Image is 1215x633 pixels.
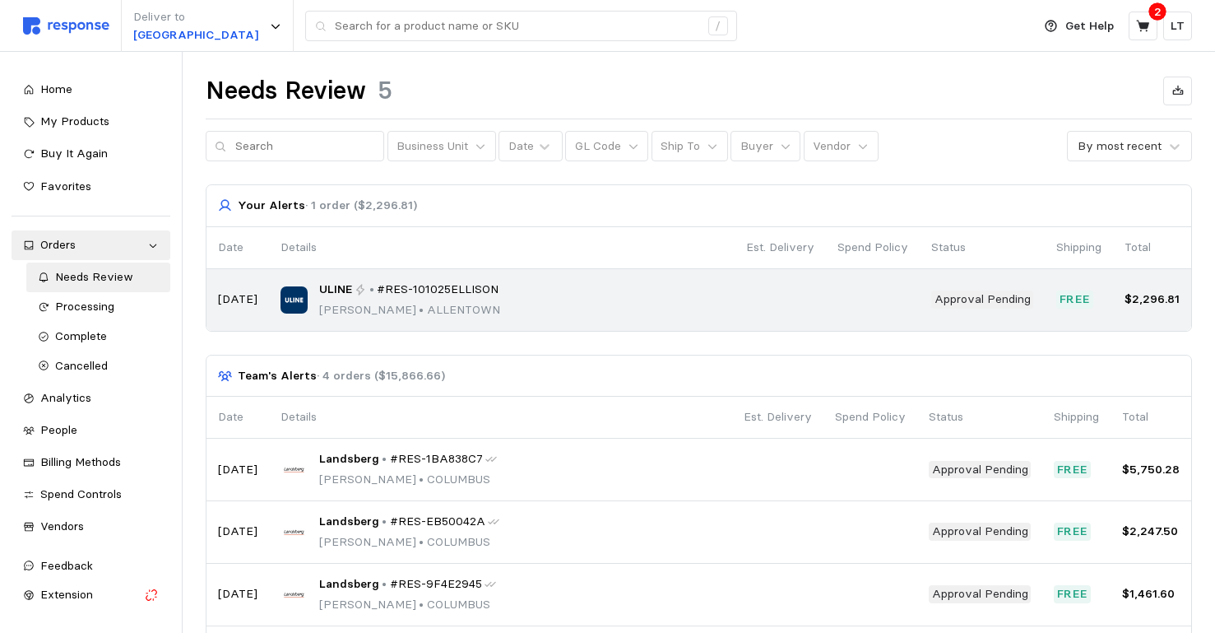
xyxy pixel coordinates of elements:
span: Complete [55,328,107,343]
p: Free [1057,523,1088,541]
span: #RES-9F4E2945 [390,575,482,593]
input: Search [235,132,375,161]
p: Status [931,239,1033,257]
span: Buy It Again [40,146,108,161]
p: Est. Delivery [744,408,812,426]
p: Free [1057,585,1088,603]
span: • [416,597,427,612]
p: [PERSON_NAME] ALLENTOWN [319,301,500,319]
span: • [416,534,427,549]
a: Analytics [12,384,170,413]
a: Orders [12,230,170,260]
a: People [12,416,170,445]
p: Total [1125,239,1180,257]
p: 2 [1154,2,1162,21]
p: LT [1171,17,1185,35]
p: [GEOGRAPHIC_DATA] [133,26,258,44]
p: Approval Pending [932,461,1028,479]
p: Approval Pending [932,523,1028,541]
a: My Products [12,107,170,137]
p: Shipping [1056,239,1101,257]
p: GL Code [575,137,621,156]
img: Landsberg [281,456,308,483]
p: Status [929,408,1031,426]
p: [DATE] [218,291,257,309]
p: • [382,513,387,531]
span: Favorites [40,179,91,193]
a: Buy It Again [12,139,170,169]
p: Approval Pending [934,291,1031,309]
span: Needs Review [55,269,133,284]
button: Get Help [1035,11,1124,42]
div: Orders [40,236,141,254]
span: Spend Controls [40,486,122,501]
span: Extension [40,587,93,602]
p: [DATE] [218,585,257,603]
span: #RES-101025ELLISON [377,281,499,299]
span: Billing Methods [40,454,121,469]
p: Free [1060,291,1091,309]
p: Team's Alerts [238,367,445,385]
span: · 1 order ($2,296.81) [305,198,417,212]
button: Ship To [652,131,728,162]
p: $5,750.28 [1122,461,1180,479]
p: Shipping [1054,408,1099,426]
a: Vendors [12,512,170,542]
img: Landsberg [281,519,308,546]
p: [DATE] [218,461,257,479]
div: / [708,16,728,36]
span: Landsberg [319,513,379,531]
p: Spend Policy [837,239,908,257]
a: Home [12,75,170,105]
p: [PERSON_NAME] COLUMBUS [319,596,497,614]
h1: 5 [378,75,392,107]
h1: Needs Review [206,75,366,107]
span: Analytics [40,390,91,405]
span: Home [40,81,72,96]
p: Buyer [740,137,773,156]
button: LT [1163,12,1192,40]
span: • [416,302,427,317]
button: Buyer [730,131,800,162]
span: Landsberg [319,450,379,468]
p: Est. Delivery [746,239,814,257]
div: Date [508,137,534,155]
p: Deliver to [133,8,258,26]
p: Your Alerts [238,197,417,215]
p: Date [218,408,257,426]
span: Processing [55,299,114,314]
button: Feedback [12,552,170,581]
p: $2,247.50 [1122,523,1180,541]
span: Vendors [40,519,84,533]
img: Landsberg [281,581,308,608]
span: Cancelled [55,358,108,373]
p: Date [218,239,257,257]
a: Needs Review [26,263,170,292]
input: Search for a product name or SKU [335,12,699,41]
p: Details [281,408,721,426]
a: Favorites [12,172,170,202]
span: Feedback [40,558,93,573]
p: Free [1057,461,1088,479]
span: Landsberg [319,575,379,593]
a: Processing [26,292,170,322]
a: Billing Methods [12,448,170,477]
p: Total [1122,408,1180,426]
p: Approval Pending [932,585,1028,603]
a: Cancelled [26,351,170,381]
p: Business Unit [396,137,468,156]
p: Vendor [813,137,851,156]
button: Extension [12,580,170,610]
span: People [40,422,77,437]
img: ULINE [281,286,308,314]
span: #RES-EB50042A [390,513,485,531]
button: GL Code [565,131,648,162]
p: Get Help [1065,17,1114,35]
span: #RES-1BA838C7 [390,450,483,468]
p: • [382,575,387,593]
button: Vendor [804,131,879,162]
p: Ship To [661,137,700,156]
p: • [382,450,387,468]
p: $2,296.81 [1125,291,1180,309]
span: • [416,472,427,486]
